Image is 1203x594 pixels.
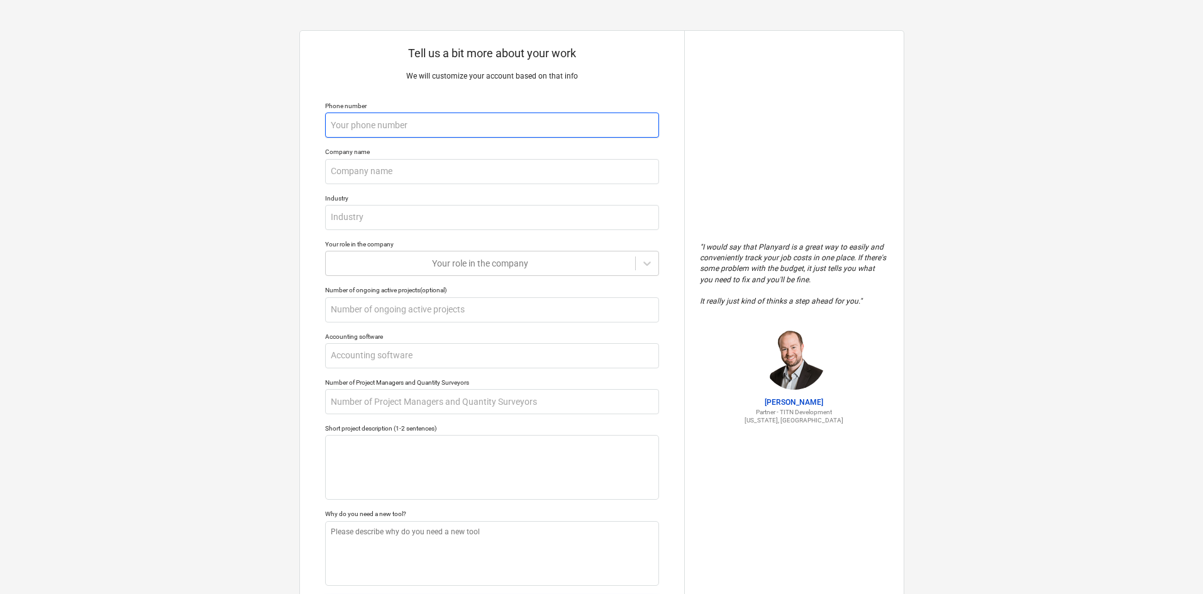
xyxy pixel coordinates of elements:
div: Industry [325,194,659,202]
div: Phone number [325,102,659,110]
p: We will customize your account based on that info [325,71,659,82]
input: Accounting software [325,343,659,368]
div: Number of ongoing active projects (optional) [325,286,659,294]
p: [PERSON_NAME] [700,397,889,408]
input: Industry [325,205,659,230]
input: Number of ongoing active projects [325,297,659,322]
div: Accounting software [325,333,659,341]
input: Number of Project Managers and Quantity Surveyors [325,389,659,414]
input: Company name [325,159,659,184]
div: Company name [325,148,659,156]
p: Tell us a bit more about your work [325,46,659,61]
p: [US_STATE], [GEOGRAPHIC_DATA] [700,416,889,424]
img: Jordan Cohen [763,327,826,390]
input: Your phone number [325,113,659,138]
div: Your role in the company [325,240,659,248]
div: Short project description (1-2 sentences) [325,424,659,432]
p: " I would say that Planyard is a great way to easily and conveniently track your job costs in one... [700,242,889,307]
p: Partner - TITN Development [700,408,889,416]
div: Why do you need a new tool? [325,510,659,518]
iframe: Chat Widget [1140,534,1203,594]
div: Number of Project Managers and Quantity Surveyors [325,378,659,387]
